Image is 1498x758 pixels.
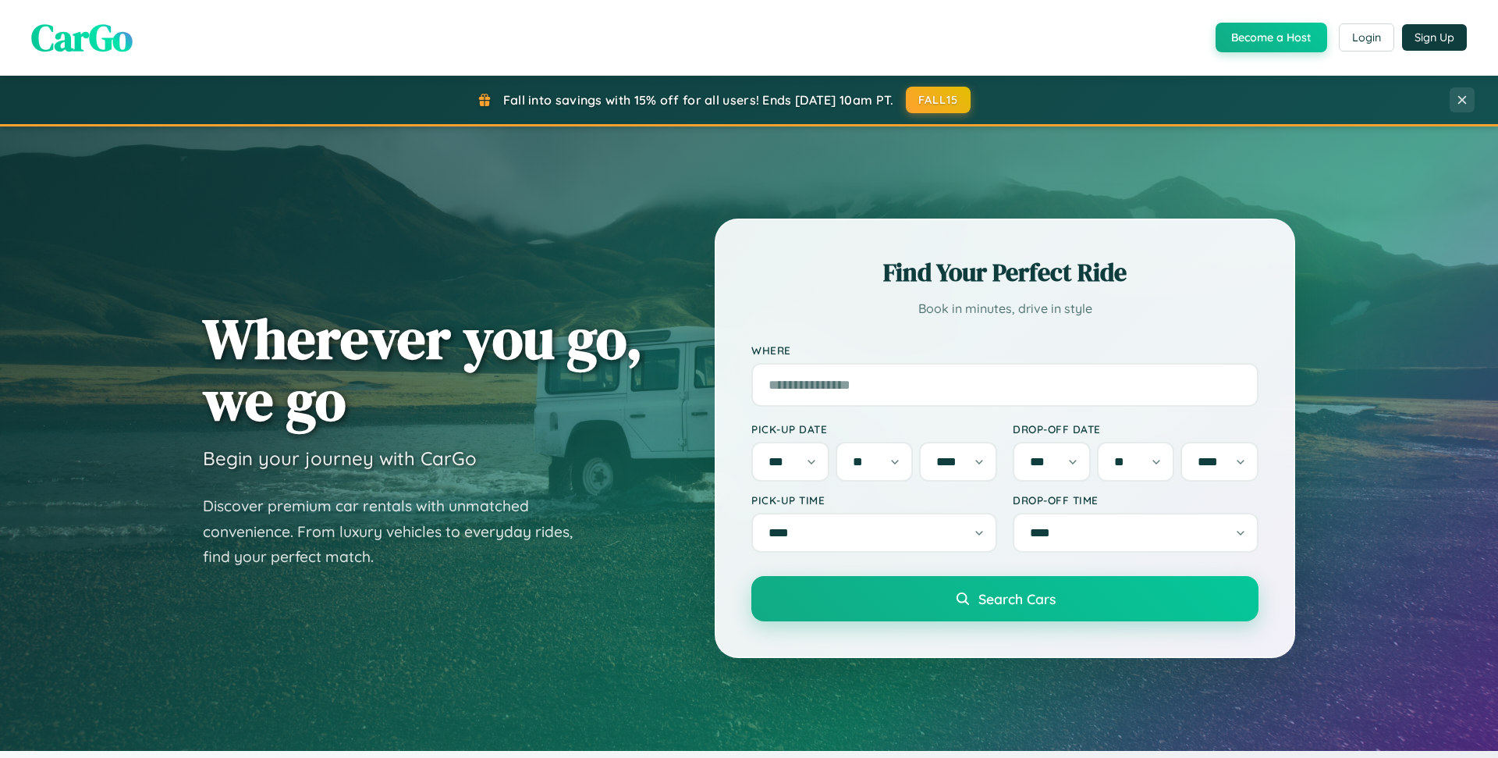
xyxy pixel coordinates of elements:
[751,343,1258,357] label: Where
[751,297,1258,320] p: Book in minutes, drive in style
[1339,23,1394,52] button: Login
[751,255,1258,290] h2: Find Your Perfect Ride
[906,87,971,113] button: FALL15
[751,493,997,507] label: Pick-up Time
[203,493,593,570] p: Discover premium car rentals with unmatched convenience. From luxury vehicles to everyday rides, ...
[1402,24,1467,51] button: Sign Up
[1013,493,1258,507] label: Drop-off Time
[751,576,1258,621] button: Search Cars
[978,590,1056,607] span: Search Cars
[203,308,643,431] h1: Wherever you go, we go
[503,92,894,108] span: Fall into savings with 15% off for all users! Ends [DATE] 10am PT.
[1216,23,1327,52] button: Become a Host
[31,12,133,63] span: CarGo
[751,422,997,436] label: Pick-up Date
[1013,422,1258,436] label: Drop-off Date
[203,447,477,470] h3: Begin your journey with CarGo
